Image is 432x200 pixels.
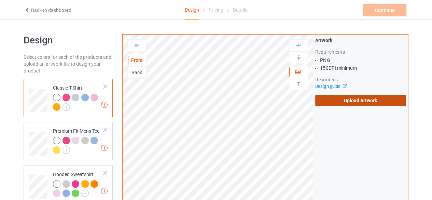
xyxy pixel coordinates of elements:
li: PNG [320,57,406,64]
img: svg+xml;base64,PD94bWwgdmVyc2lvbj0iMS4wIiBlbmNvZGluZz0iVVRGLTgiPz4KPHN2ZyB3aWR0aD0iMjJweCIgaGVpZ2... [81,189,89,197]
img: svg%3E%0A [295,42,302,49]
div: Hooded Sweatshirt [53,171,104,197]
a: Back to dashboard [24,8,71,13]
div: Classic T-Shirt [53,84,104,110]
label: Upload Artwork [315,95,406,106]
img: svg+xml;base64,PD94bWwgdmVyc2lvbj0iMS4wIiBlbmNvZGluZz0iVVRGLTgiPz4KPHN2ZyB3aWR0aD0iMjJweCIgaGVpZ2... [62,103,70,111]
div: Back [128,69,146,76]
div: Front [128,57,146,64]
div: Premium Fit Mens Tee [53,128,104,153]
img: exclamation icon [101,188,108,194]
div: Resources [315,76,406,83]
img: exclamation icon [101,145,108,151]
div: Design [185,0,199,20]
div: Select colors for each of the products and upload an artwork file to design your product. [24,54,113,74]
div: Details [233,0,247,19]
li: 150 DPI minimum [320,65,406,71]
div: Classic T-Shirt [24,79,113,117]
img: exclamation icon [101,102,108,108]
h1: Design [24,34,113,46]
img: svg%3E%0A [295,54,302,61]
div: Pricing [209,0,223,19]
a: Design guide [315,84,346,89]
img: svg%3E%0A [295,81,302,87]
img: svg+xml;base64,PD94bWwgdmVyc2lvbj0iMS4wIiBlbmNvZGluZz0iVVRGLTgiPz4KPHN2ZyB3aWR0aD0iMjJweCIgaGVpZ2... [62,146,70,154]
div: Requirements [315,49,406,55]
div: Artwork [315,37,406,44]
div: Premium Fit Mens Tee [24,122,113,160]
